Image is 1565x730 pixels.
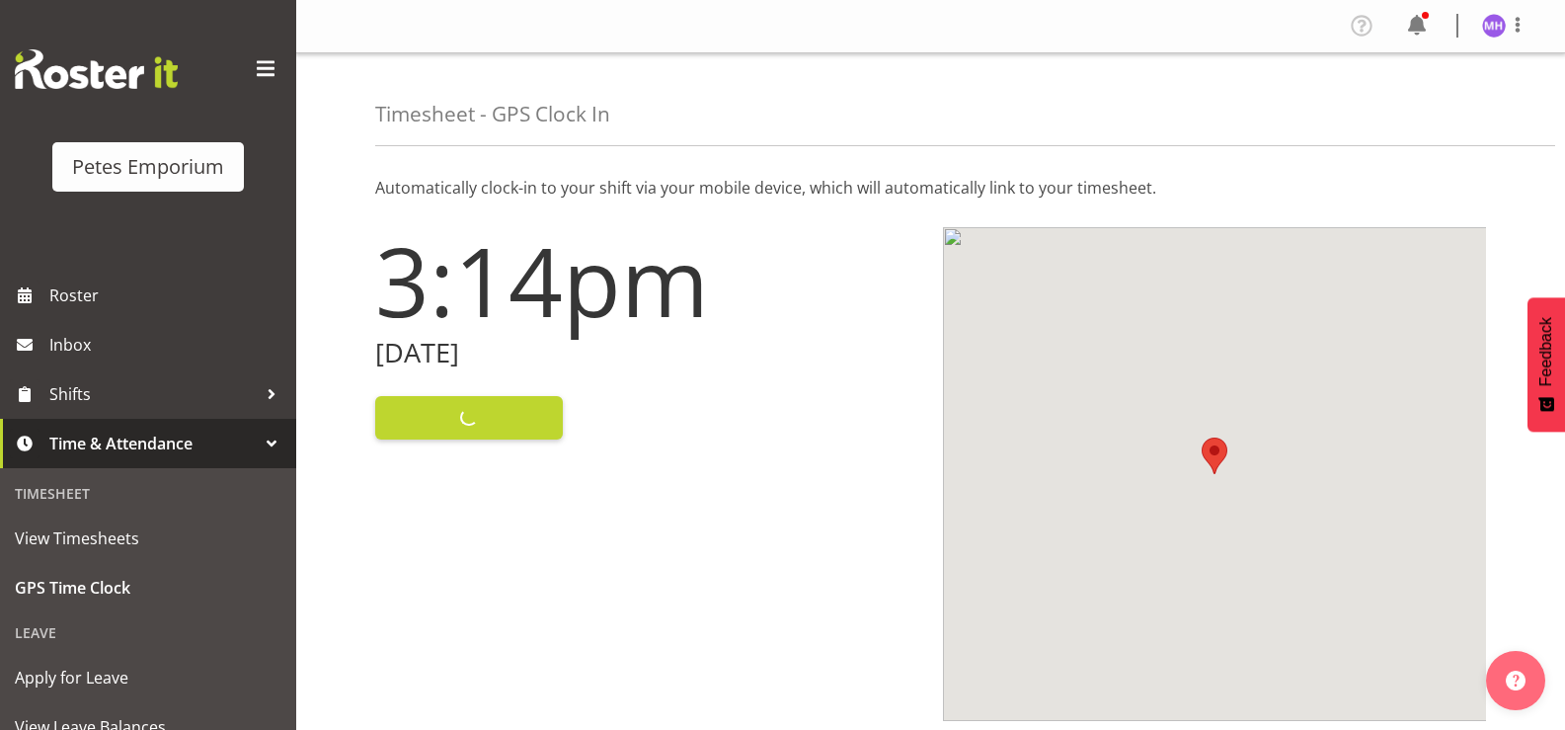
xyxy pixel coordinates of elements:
[375,176,1486,200] p: Automatically clock-in to your shift via your mobile device, which will automatically link to you...
[15,663,281,692] span: Apply for Leave
[49,429,257,458] span: Time & Attendance
[5,612,291,653] div: Leave
[49,379,257,409] span: Shifts
[375,103,610,125] h4: Timesheet - GPS Clock In
[15,524,281,553] span: View Timesheets
[5,473,291,514] div: Timesheet
[5,653,291,702] a: Apply for Leave
[1527,297,1565,432] button: Feedback - Show survey
[5,563,291,612] a: GPS Time Clock
[72,152,224,182] div: Petes Emporium
[15,573,281,603] span: GPS Time Clock
[1537,317,1555,386] span: Feedback
[1482,14,1506,38] img: mackenzie-halford4471.jpg
[49,330,286,360] span: Inbox
[5,514,291,563] a: View Timesheets
[49,281,286,310] span: Roster
[375,338,919,368] h2: [DATE]
[1506,671,1526,690] img: help-xxl-2.png
[15,49,178,89] img: Rosterit website logo
[375,227,919,334] h1: 3:14pm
